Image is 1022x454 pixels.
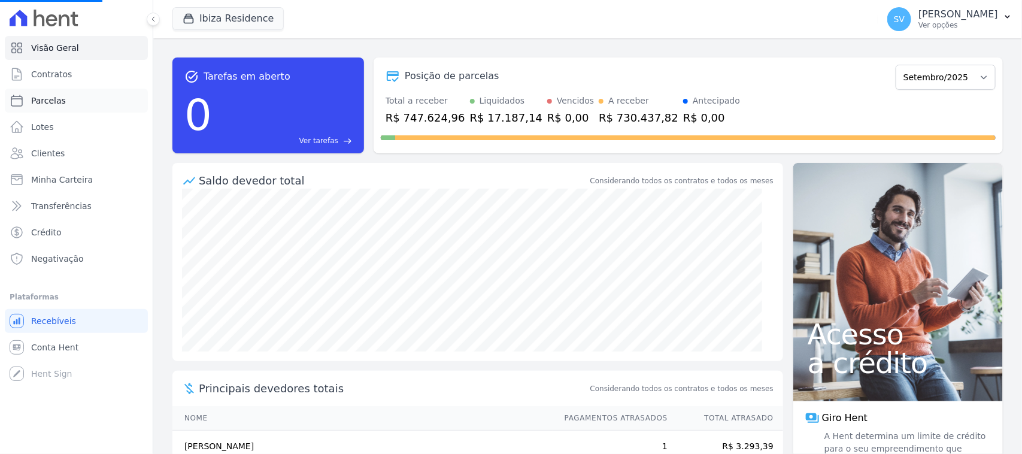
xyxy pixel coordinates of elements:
a: Contratos [5,62,148,86]
span: Giro Hent [822,411,868,425]
div: Posição de parcelas [405,69,499,83]
span: task_alt [184,69,199,84]
button: SV [PERSON_NAME] Ver opções [878,2,1022,36]
a: Recebíveis [5,309,148,333]
a: Parcelas [5,89,148,113]
div: A receber [608,95,649,107]
div: R$ 0,00 [547,110,594,126]
p: Ver opções [918,20,998,30]
span: Clientes [31,147,65,159]
div: Antecipado [693,95,740,107]
span: Acesso [808,320,988,349]
span: Ver tarefas [299,135,338,146]
div: Considerando todos os contratos e todos os meses [590,175,774,186]
a: Conta Hent [5,335,148,359]
a: Ver tarefas east [217,135,352,146]
span: a crédito [808,349,988,377]
span: Contratos [31,68,72,80]
span: Visão Geral [31,42,79,54]
span: Crédito [31,226,62,238]
div: Plataformas [10,290,143,304]
span: Principais devedores totais [199,380,588,397]
a: Minha Carteira [5,168,148,192]
a: Clientes [5,141,148,165]
span: east [343,137,352,146]
span: Lotes [31,121,54,133]
a: Visão Geral [5,36,148,60]
span: Negativação [31,253,84,265]
div: R$ 747.624,96 [386,110,465,126]
th: Nome [172,406,553,431]
span: Recebíveis [31,315,76,327]
span: Considerando todos os contratos e todos os meses [590,383,774,394]
span: SV [894,15,905,23]
span: Minha Carteira [31,174,93,186]
span: Parcelas [31,95,66,107]
span: Tarefas em aberto [204,69,290,84]
div: Liquidados [480,95,525,107]
div: R$ 730.437,82 [599,110,678,126]
button: Ibiza Residence [172,7,284,30]
th: Pagamentos Atrasados [553,406,668,431]
span: Conta Hent [31,341,78,353]
div: R$ 0,00 [683,110,740,126]
div: Total a receber [386,95,465,107]
a: Lotes [5,115,148,139]
span: Transferências [31,200,92,212]
div: Vencidos [557,95,594,107]
div: Saldo devedor total [199,172,588,189]
th: Total Atrasado [668,406,783,431]
a: Crédito [5,220,148,244]
p: [PERSON_NAME] [918,8,998,20]
a: Negativação [5,247,148,271]
div: 0 [184,84,212,146]
a: Transferências [5,194,148,218]
div: R$ 17.187,14 [470,110,542,126]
